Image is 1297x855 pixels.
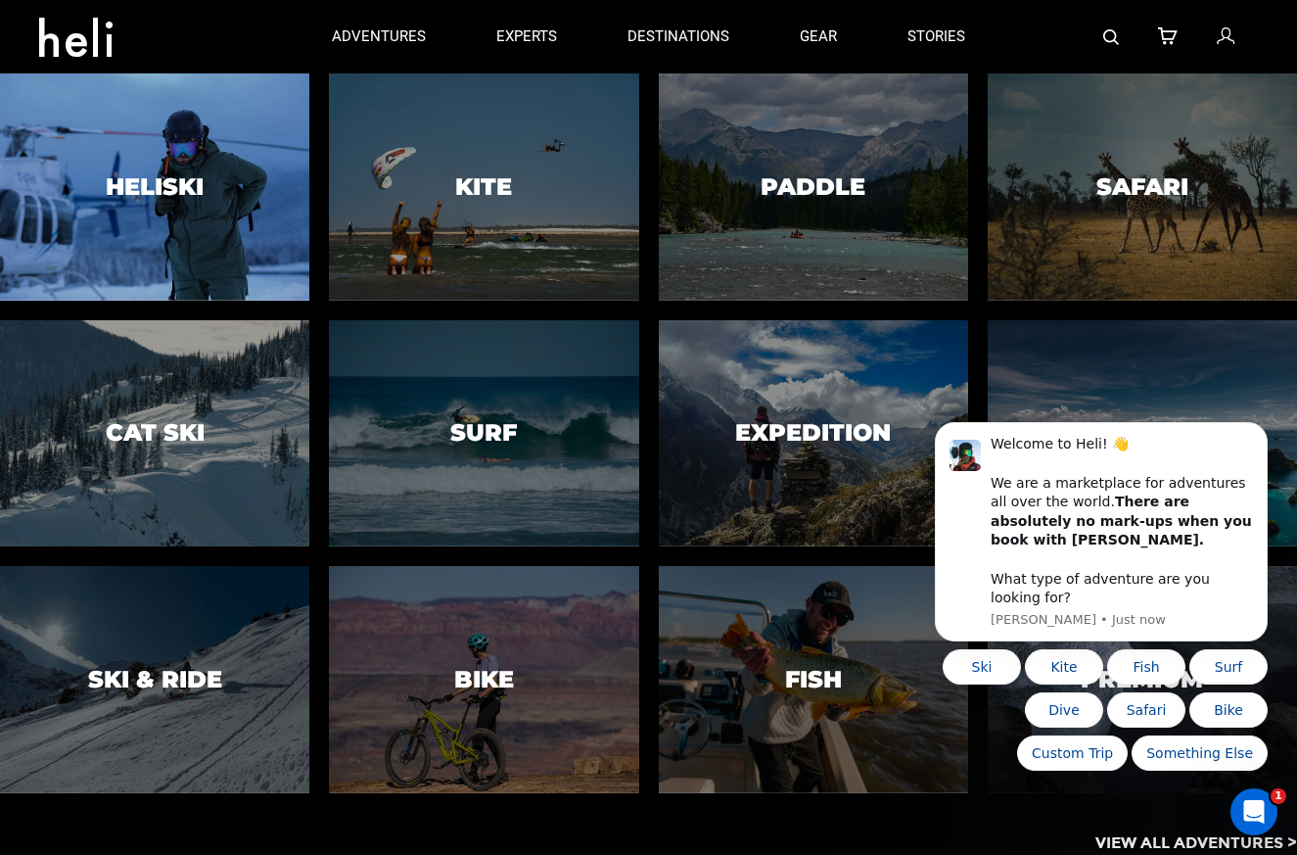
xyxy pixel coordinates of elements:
h3: Paddle [761,174,865,200]
h3: Surf [450,420,517,446]
h3: Cat Ski [106,420,205,446]
h3: Safari [1096,174,1188,200]
h3: Heliski [106,174,204,200]
h3: Bike [454,667,514,692]
img: search-bar-icon.svg [1103,29,1119,45]
h3: Fish [785,667,842,692]
h3: Expedition [735,420,891,446]
p: experts [496,26,557,47]
iframe: Intercom live chat [1230,788,1277,835]
iframe: Intercom notifications message [905,299,1297,802]
p: adventures [332,26,426,47]
p: destinations [627,26,729,47]
h3: Kite [455,174,512,200]
h3: Ski & Ride [88,667,222,692]
p: View All Adventures > [1095,832,1297,855]
span: 1 [1271,788,1286,804]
